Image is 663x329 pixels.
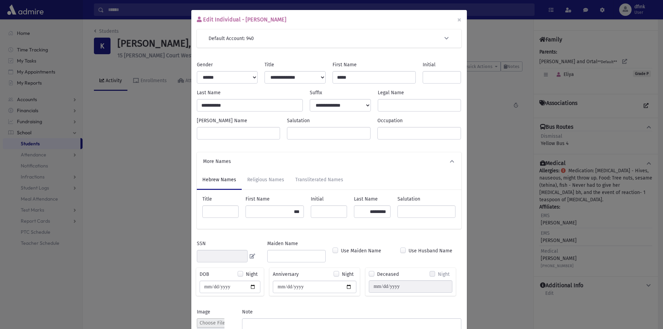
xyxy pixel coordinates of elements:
label: Night [438,271,450,278]
label: Salutation [397,195,420,203]
label: [PERSON_NAME] Name [197,117,247,124]
label: Last Name [197,89,221,96]
label: Maiden Name [267,240,298,247]
span: Default Account: 940 [209,35,254,42]
a: Hebrew Names [197,171,242,190]
button: More Names [202,158,456,165]
button: × [452,10,467,29]
label: Night [246,271,258,278]
label: Legal Name [378,89,404,96]
label: First Name [246,195,270,203]
label: Use Maiden Name [341,247,381,254]
label: Deceased [377,271,399,278]
label: Night [342,271,354,278]
label: Title [265,61,274,68]
label: Note [242,308,253,316]
label: Salutation [287,117,310,124]
label: Initial [311,195,324,203]
label: Initial [423,61,435,68]
label: Last Name [354,195,378,203]
label: DOB [200,271,209,278]
label: Image [197,308,210,316]
label: Gender [197,61,213,68]
a: Transliterated Names [290,171,349,190]
button: Default Account: 940 [208,35,450,42]
h6: Edit Individual - [PERSON_NAME] [197,16,286,24]
label: First Name [333,61,357,68]
label: Title [202,195,212,203]
label: Occupation [377,117,403,124]
label: SSN [197,240,206,247]
span: More Names [203,158,231,165]
a: Religious Names [242,171,290,190]
label: Anniversary [273,271,299,278]
label: Suffix [310,89,322,96]
label: Use Husband Name [409,247,452,254]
